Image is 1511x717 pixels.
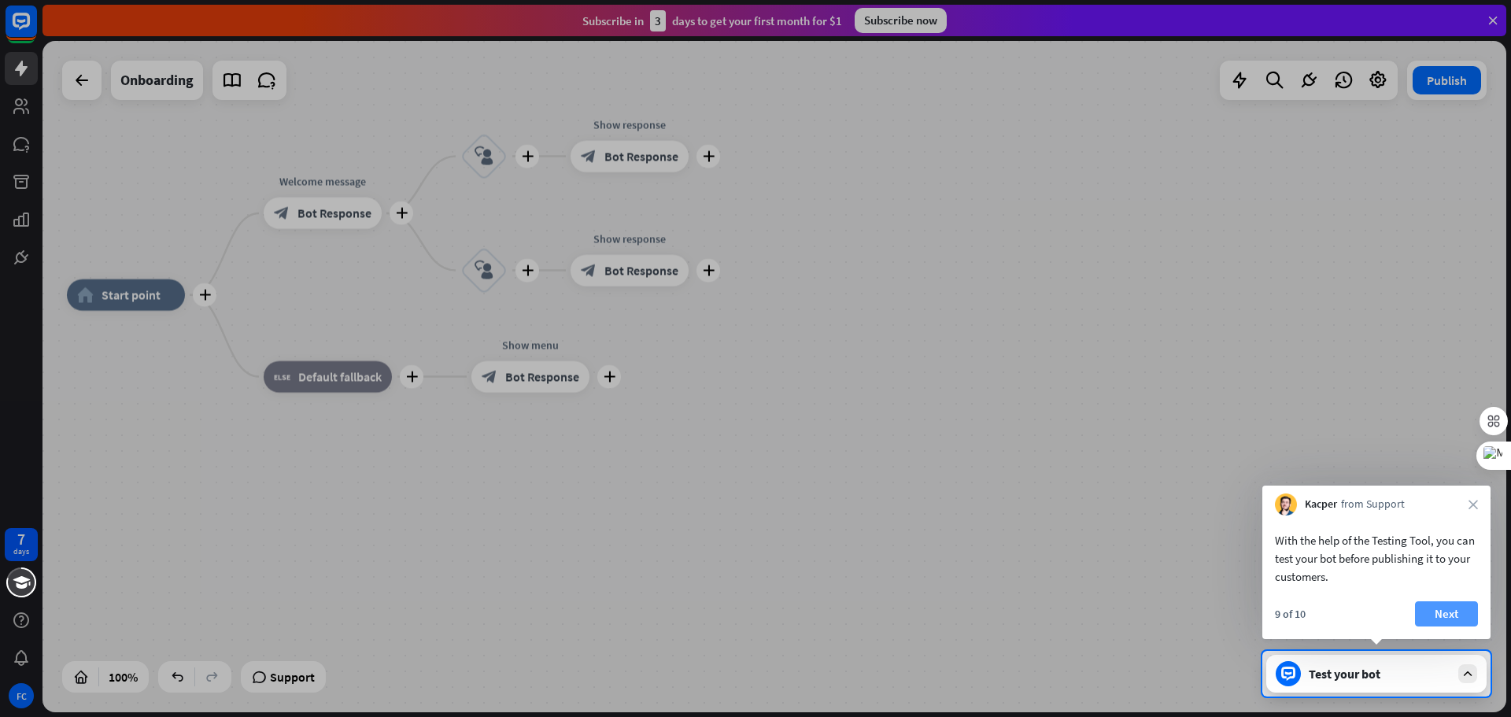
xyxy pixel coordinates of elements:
button: Open LiveChat chat widget [13,6,60,54]
span: Kacper [1305,497,1337,512]
div: With the help of the Testing Tool, you can test your bot before publishing it to your customers. [1275,531,1478,586]
button: Next [1415,601,1478,626]
div: 9 of 10 [1275,607,1306,621]
div: Test your bot [1309,666,1450,682]
span: from Support [1341,497,1405,512]
i: close [1469,500,1478,509]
